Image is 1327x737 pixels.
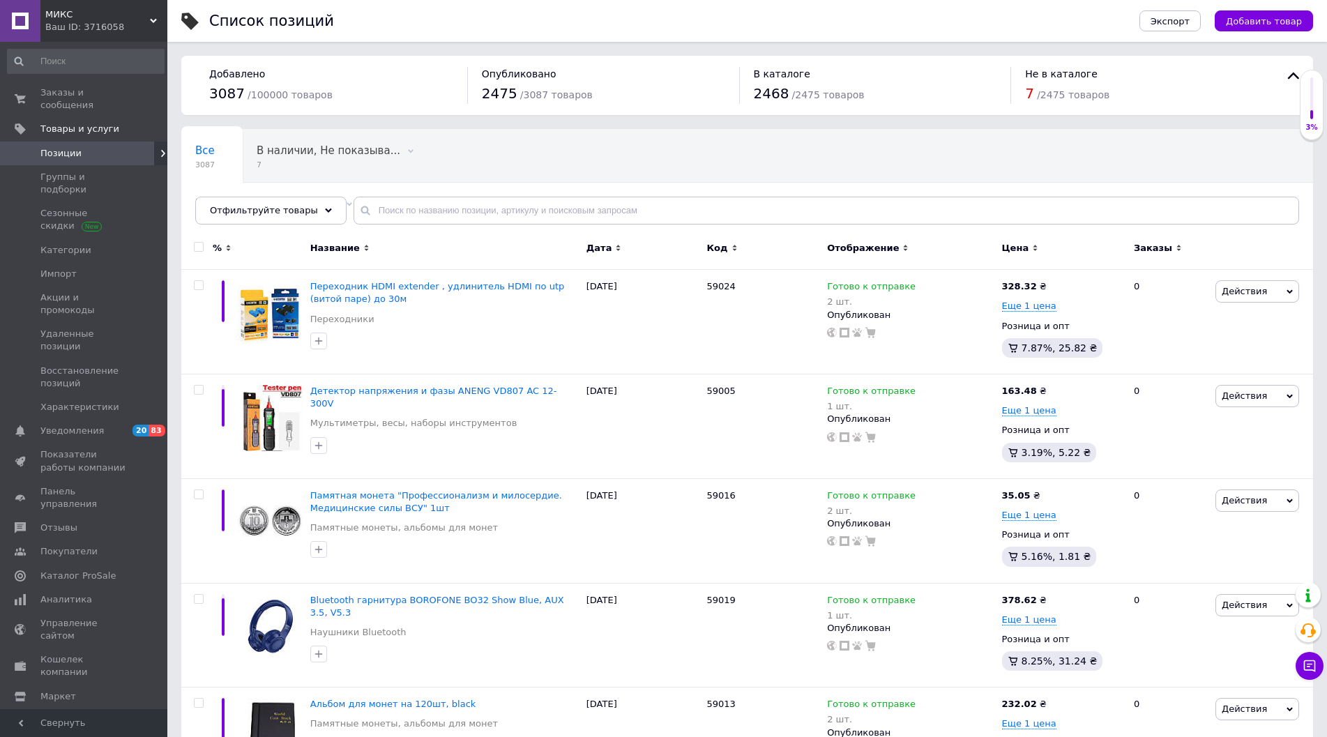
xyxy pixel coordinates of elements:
div: 0 [1125,478,1212,583]
b: 378.62 [1002,595,1037,605]
a: Памятные монеты, альбомы для монет [310,717,498,730]
span: Готово к отправке [827,490,916,505]
span: Отображение [827,242,899,254]
span: В каталоге [754,68,810,79]
div: Список позиций [209,14,334,29]
span: В наличии, Не показыва... [257,144,400,157]
div: 2 шт. [827,714,916,724]
span: Действия [1222,495,1267,506]
span: Цена [1002,242,1029,254]
a: Мультиметры, весы, наборы инструментов [310,417,517,430]
a: Bluetooth гарнитура BOROFONE BO32 Show Blue, AUX 3.5, V5.3 [310,595,564,618]
a: Памятная монета "Профессионализм и милосердие. Медицинские силы ВCУ" 1шт [310,490,562,513]
div: [DATE] [583,478,704,583]
button: Добавить товар [1215,10,1313,31]
div: Розница и опт [1002,424,1122,436]
div: [DATE] [583,270,704,374]
div: 1 шт. [827,401,916,411]
div: Опубликован [827,413,994,425]
span: Кошелек компании [40,653,129,678]
span: Заказы [1134,242,1172,254]
span: Готово к отправке [827,386,916,400]
span: Управление сайтом [40,617,129,642]
span: 7 [257,160,400,170]
div: 2 шт. [827,296,916,307]
input: Поиск по названию позиции, артикулу и поисковым запросам [354,197,1299,225]
span: Действия [1222,704,1267,714]
span: Опубликовано [482,68,556,79]
span: Готово к отправке [827,595,916,609]
span: Характеристики [40,401,119,413]
button: Экспорт [1139,10,1201,31]
span: 3087 [195,160,215,170]
span: Позиции [40,147,82,160]
span: % [213,242,222,254]
span: Еще 1 цена [1002,301,1056,312]
span: 7 [1025,85,1034,102]
div: ₴ [1002,489,1040,502]
a: Детектор напряжения и фазы ANENG VD807 AC 12-300V [310,386,557,409]
span: 59024 [706,281,735,291]
div: [DATE] [583,583,704,687]
span: Еще 1 цена [1002,614,1056,625]
span: Действия [1222,600,1267,610]
span: Все [195,144,215,157]
span: 2475 [482,85,517,102]
div: Розница и опт [1002,529,1122,541]
span: 7.87%, 25.82 ₴ [1022,342,1098,354]
div: Корневая группа, Батарейки R3; LR3; (ААА) 1,5V [181,183,367,236]
span: Действия [1222,286,1267,296]
span: / 3087 товаров [520,89,593,100]
div: 1 шт. [827,610,916,621]
span: 59013 [706,699,735,709]
img: Bluetooth гарнитура BOROFONE BO32 Show Blue, AUX 3.5, V5.3 [237,594,303,660]
img: Детектор напряжения и фазы ANENG VD807 AC 12-300V [237,385,303,451]
span: Показатели работы компании [40,448,129,473]
span: 3.19%, 5.22 ₴ [1022,447,1091,458]
span: Удаленные позиции [40,328,129,353]
span: 2468 [754,85,789,102]
div: ₴ [1002,698,1047,711]
div: 2 шт. [827,506,916,516]
div: Опубликован [827,622,994,635]
div: Ваш ID: 3716058 [45,21,167,33]
a: Памятные монеты, альбомы для монет [310,522,498,534]
b: 163.48 [1002,386,1037,396]
span: Еще 1 цена [1002,718,1056,729]
span: 3087 [209,85,245,102]
span: Группы и подборки [40,171,129,196]
span: / 2475 товаров [1037,89,1109,100]
span: Готово к отправке [827,699,916,713]
span: Название [310,242,360,254]
img: Памятная монета "Профессионализм и милосердие. Медицинские силы ВCУ" 1шт [237,489,303,556]
span: Альбом для монет на 120шт, black [310,699,476,709]
a: Переходники [310,313,374,326]
span: Импорт [40,268,77,280]
span: Корневая группа, Батар... [195,197,339,210]
span: Код [706,242,727,254]
span: / 2475 товаров [792,89,865,100]
div: Розница и опт [1002,633,1122,646]
span: Еще 1 цена [1002,405,1056,416]
a: Переходник HDMI extender , удлинитель HDMI по utp (витой паре) до 30м [310,281,565,304]
div: ₴ [1002,280,1047,293]
div: 3% [1301,123,1323,132]
img: Переходник HDMI extender , удлинитель HDMI по utp (витой паре) до 30м [237,280,303,347]
span: Восстановление позиций [40,365,129,390]
span: Отзывы [40,522,77,534]
span: 20 [132,425,149,436]
span: Заказы и сообщения [40,86,129,112]
span: 59019 [706,595,735,605]
div: В наличии, Не показываются в Каталоге ProSale, В наличии [243,130,428,183]
div: [DATE] [583,374,704,479]
span: МИКС [45,8,150,21]
a: Наушники Bluetooth [310,626,407,639]
span: Акции и промокоды [40,291,129,317]
span: Маркет [40,690,76,703]
span: Не в каталоге [1025,68,1098,79]
div: 0 [1125,374,1212,479]
span: Дата [586,242,612,254]
span: Экспорт [1151,16,1190,26]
